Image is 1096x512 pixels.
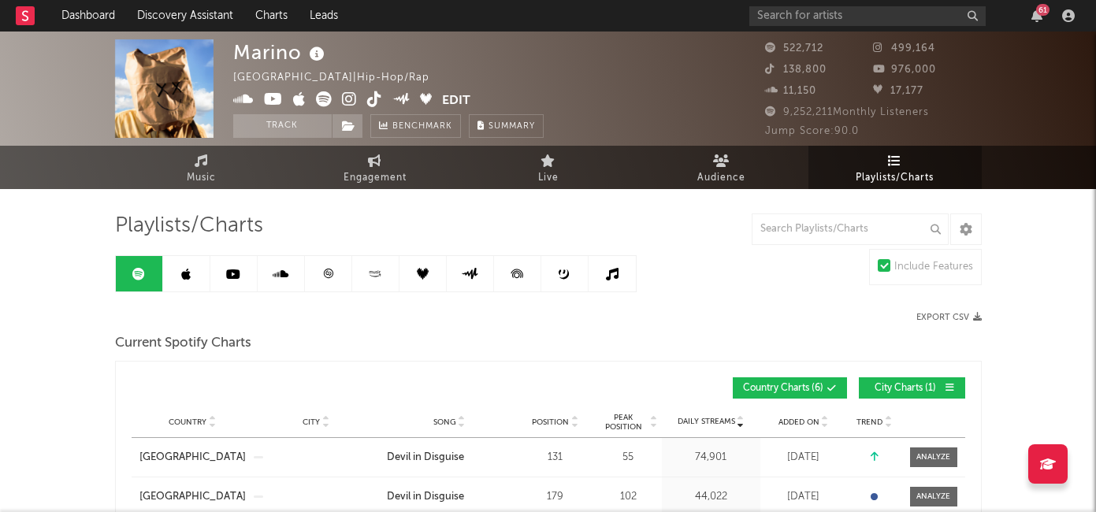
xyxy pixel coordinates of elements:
span: 976,000 [873,65,936,75]
span: Jump Score: 90.0 [765,126,859,136]
div: [DATE] [764,450,843,466]
div: 44,022 [666,489,756,505]
div: Include Features [894,258,973,276]
span: City [303,417,320,427]
span: Music [187,169,216,187]
button: Edit [442,91,470,111]
div: Devil in Disguise [387,450,464,466]
button: 61 [1031,9,1042,22]
div: [GEOGRAPHIC_DATA] | Hip-Hop/Rap [233,69,448,87]
span: 499,164 [873,43,935,54]
div: [DATE] [764,489,843,505]
span: Position [532,417,569,427]
a: Devil in Disguise [387,489,512,505]
a: [GEOGRAPHIC_DATA] [139,489,246,505]
span: Current Spotify Charts [115,334,251,353]
span: 9,252,211 Monthly Listeners [765,107,929,117]
span: Peak Position [599,413,648,432]
span: 522,712 [765,43,823,54]
span: Live [538,169,559,187]
div: Marino [233,39,329,65]
span: City Charts ( 1 ) [869,384,942,393]
button: Export CSV [916,313,982,322]
span: Engagement [344,169,407,187]
div: Devil in Disguise [387,489,464,505]
div: 74,901 [666,450,756,466]
input: Search for artists [749,6,986,26]
span: Added On [778,417,819,427]
span: Audience [697,169,745,187]
span: 11,150 [765,86,816,96]
a: [GEOGRAPHIC_DATA] [139,450,246,466]
span: Country [169,417,206,427]
span: Playlists/Charts [115,217,263,236]
div: 55 [599,450,658,466]
button: Track [233,114,332,138]
span: Country Charts ( 6 ) [743,384,823,393]
span: 17,177 [873,86,923,96]
a: Live [462,146,635,189]
a: Playlists/Charts [808,146,982,189]
div: 131 [520,450,591,466]
a: Benchmark [370,114,461,138]
span: Summary [489,122,535,131]
span: Daily Streams [678,416,735,428]
a: Audience [635,146,808,189]
span: 138,800 [765,65,827,75]
button: City Charts(1) [859,377,965,399]
input: Search Playlists/Charts [752,213,949,245]
span: Trend [856,417,882,427]
a: Music [115,146,288,189]
a: Engagement [288,146,462,189]
button: Country Charts(6) [733,377,847,399]
div: 102 [599,489,658,505]
span: Song [433,417,456,427]
a: Devil in Disguise [387,450,512,466]
div: 179 [520,489,591,505]
button: Summary [469,114,544,138]
span: Benchmark [392,117,452,136]
span: Playlists/Charts [856,169,934,187]
div: 61 [1036,4,1050,16]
